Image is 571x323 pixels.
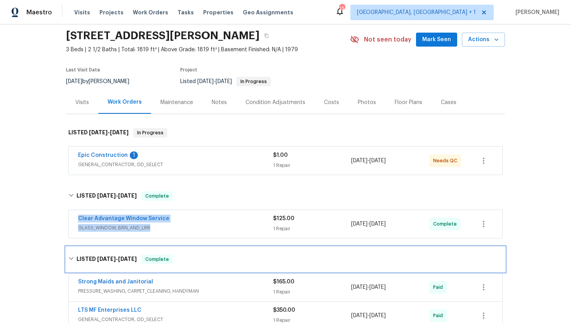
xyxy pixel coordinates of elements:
h6: LISTED [77,191,137,201]
span: [DATE] [216,79,232,84]
span: - [97,193,137,198]
span: Visits [74,9,90,16]
div: Photos [358,99,376,106]
span: GENERAL_CONTRACTOR, OD_SELECT [78,161,273,168]
div: 13 [339,5,345,12]
span: [DATE] [369,313,386,318]
span: 3 Beds | 2 1/2 Baths | Total: 1819 ft² | Above Grade: 1819 ft² | Basement Finished: N/A | 1979 [66,46,350,54]
span: [DATE] [351,313,367,318]
h2: [STREET_ADDRESS][PERSON_NAME] [66,32,259,40]
span: - [351,312,386,320]
div: Maintenance [160,99,193,106]
div: 1 Repair [273,161,351,169]
div: 1 Repair [273,288,351,296]
span: - [351,157,386,165]
span: Maestro [26,9,52,16]
div: Condition Adjustments [245,99,305,106]
span: [DATE] [351,221,367,227]
h6: LISTED [77,255,137,264]
span: Needs QC [433,157,460,165]
a: Strong Maids and Janitorial [78,279,153,285]
span: PRESSURE_WASHING, CARPET_CLEANING, HANDYMAN [78,287,273,295]
span: [DATE] [369,158,386,163]
span: Listed [180,79,271,84]
span: Work Orders [133,9,168,16]
span: Paid [433,283,446,291]
span: Geo Assignments [243,9,293,16]
div: by [PERSON_NAME] [66,77,139,86]
span: - [351,283,386,291]
a: LTS MF Enterprises LLC [78,307,141,313]
div: Notes [212,99,227,106]
span: [DATE] [351,285,367,290]
span: [DATE] [118,193,137,198]
span: Complete [142,192,172,200]
span: Last Visit Date [66,68,100,72]
span: In Progress [134,129,167,137]
span: [DATE] [89,130,108,135]
span: $1.00 [273,153,288,158]
span: Paid [433,312,446,320]
a: Clear Advantage Window Service [78,216,169,221]
div: Floor Plans [395,99,422,106]
button: Actions [462,33,505,47]
div: LISTED [DATE]-[DATE]Complete [66,184,505,208]
span: $350.00 [273,307,295,313]
span: GLASS_WINDOW, BRN_AND_LRR [78,224,273,232]
button: Mark Seen [416,33,457,47]
h6: LISTED [68,128,129,137]
span: - [97,256,137,262]
span: [DATE] [369,221,386,227]
span: [DATE] [97,193,116,198]
span: Properties [203,9,233,16]
a: Epic Construction [78,153,128,158]
div: 1 [130,151,138,159]
div: 1 Repair [273,225,351,233]
span: Complete [433,220,460,228]
div: Work Orders [108,98,142,106]
span: $125.00 [273,216,294,221]
span: Not seen today [364,36,411,43]
span: [DATE] [66,79,82,84]
span: - [89,130,129,135]
span: [GEOGRAPHIC_DATA], [GEOGRAPHIC_DATA] + 1 [357,9,476,16]
span: In Progress [237,79,270,84]
div: Costs [324,99,339,106]
span: Actions [468,35,499,45]
span: [DATE] [369,285,386,290]
span: Complete [142,255,172,263]
span: Project [180,68,197,72]
span: [DATE] [197,79,214,84]
span: - [197,79,232,84]
div: LISTED [DATE]-[DATE]In Progress [66,120,505,145]
span: [DATE] [351,158,367,163]
span: [PERSON_NAME] [512,9,559,16]
span: [DATE] [97,256,116,262]
span: [DATE] [118,256,137,262]
span: [DATE] [110,130,129,135]
span: - [351,220,386,228]
span: Projects [99,9,124,16]
div: LISTED [DATE]-[DATE]Complete [66,247,505,272]
div: Visits [75,99,89,106]
button: Copy Address [259,29,273,43]
div: Cases [441,99,456,106]
span: Mark Seen [422,35,451,45]
span: $165.00 [273,279,294,285]
span: Tasks [178,10,194,15]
